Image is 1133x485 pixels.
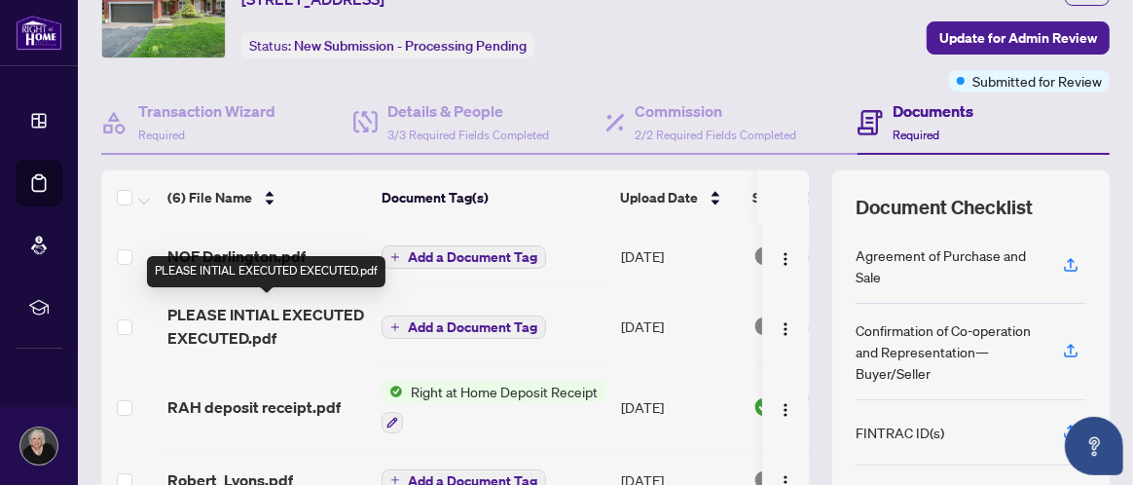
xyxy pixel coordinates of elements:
[390,475,400,485] span: plus
[613,365,746,449] td: [DATE]
[138,99,275,123] h4: Transaction Wizard
[778,251,793,267] img: Logo
[893,128,939,142] span: Required
[382,315,546,340] button: Add a Document Tag
[1065,417,1123,475] button: Open asap
[753,396,775,418] img: Document Status
[167,303,366,350] span: PLEASE INTIAL EXECUTED EXECUTED.pdf
[382,381,605,433] button: Status IconRight at Home Deposit Receipt
[856,244,1040,287] div: Agreement of Purchase and Sale
[778,402,793,418] img: Logo
[613,287,746,365] td: [DATE]
[770,311,801,342] button: Logo
[753,245,775,267] img: Document Status
[939,22,1097,54] span: Update for Admin Review
[147,256,385,287] div: PLEASE INTIAL EXECUTED EXECUTED.pdf
[620,187,698,208] span: Upload Date
[390,252,400,262] span: plus
[374,170,612,225] th: Document Tag(s)
[778,321,793,337] img: Logo
[387,99,549,123] h4: Details & People
[167,395,341,419] span: RAH deposit receipt.pdf
[770,241,801,272] button: Logo
[856,319,1040,384] div: Confirmation of Co-operation and Representation—Buyer/Seller
[635,128,796,142] span: 2/2 Required Fields Completed
[753,316,775,337] img: Document Status
[167,244,306,268] span: NOF Darlington.pdf
[387,128,549,142] span: 3/3 Required Fields Completed
[408,250,537,264] span: Add a Document Tag
[20,428,57,465] img: Profile Icon
[382,244,546,270] button: Add a Document Tag
[138,128,185,142] span: Required
[167,187,252,208] span: (6) File Name
[745,170,910,225] th: Status
[160,170,374,225] th: (6) File Name
[613,225,746,287] td: [DATE]
[390,322,400,332] span: plus
[927,21,1110,55] button: Update for Admin Review
[241,32,534,58] div: Status:
[856,194,1033,221] span: Document Checklist
[403,381,605,402] span: Right at Home Deposit Receipt
[16,15,62,51] img: logo
[635,99,796,123] h4: Commission
[612,170,745,225] th: Upload Date
[856,422,944,443] div: FINTRAC ID(s)
[408,320,537,334] span: Add a Document Tag
[294,37,527,55] span: New Submission - Processing Pending
[382,245,546,269] button: Add a Document Tag
[893,99,973,123] h4: Documents
[770,392,801,423] button: Logo
[752,187,792,208] span: Status
[382,381,403,402] img: Status Icon
[972,70,1102,92] span: Submitted for Review
[382,316,546,339] button: Add a Document Tag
